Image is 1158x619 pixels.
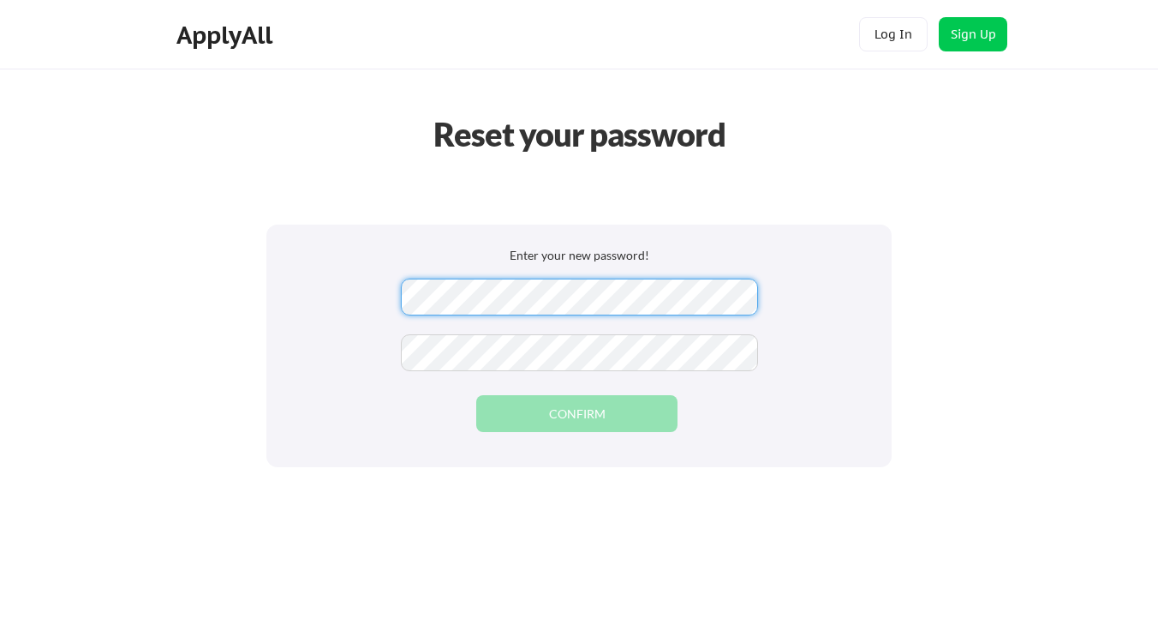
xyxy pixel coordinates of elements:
button: Log In [859,17,928,51]
div: Enter your new password! [301,247,857,264]
button: CONFIRM [476,395,677,432]
div: Reset your password [415,110,743,159]
button: Sign Up [939,17,1007,51]
div: ApplyAll [176,21,278,50]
